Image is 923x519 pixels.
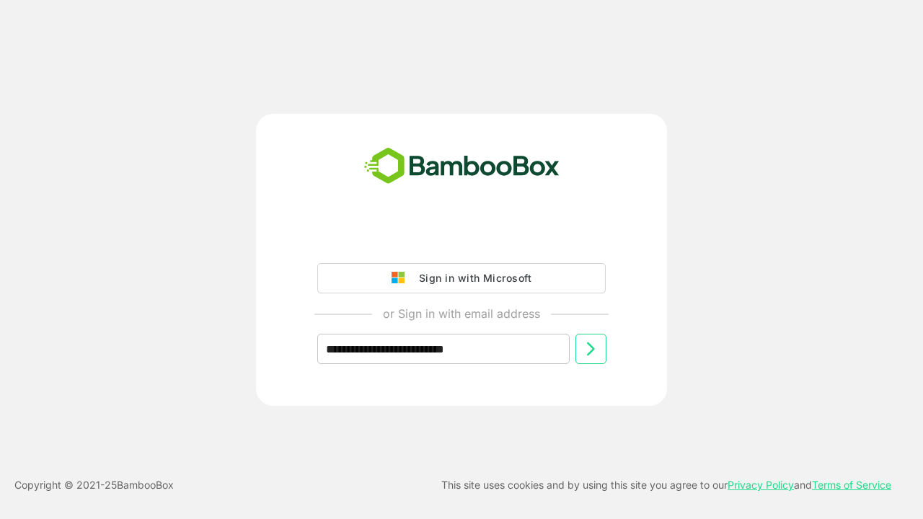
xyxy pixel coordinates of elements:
[441,476,891,494] p: This site uses cookies and by using this site you agree to our and
[392,272,412,285] img: google
[412,269,531,288] div: Sign in with Microsoft
[317,263,606,293] button: Sign in with Microsoft
[310,223,613,254] iframe: Sign in with Google Button
[383,305,540,322] p: or Sign in with email address
[812,479,891,491] a: Terms of Service
[728,479,794,491] a: Privacy Policy
[14,476,174,494] p: Copyright © 2021- 25 BambooBox
[356,143,568,190] img: bamboobox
